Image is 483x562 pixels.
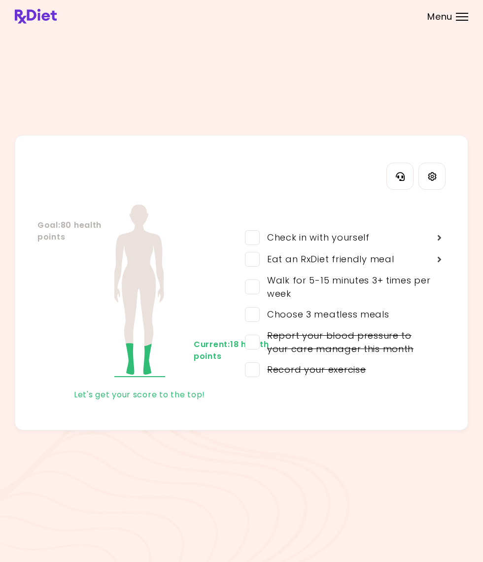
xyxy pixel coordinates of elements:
div: Let's get your score to the top! [37,387,241,403]
div: Choose 3 meatless meals [260,308,389,321]
div: Eat an RxDiet friendly meal [260,252,394,266]
div: Current : 18 health points [194,339,233,362]
img: RxDiet [15,9,57,24]
div: Goal : 80 health points [37,219,77,243]
div: Check in with yourself [260,231,370,244]
div: Walk for 5-15 minutes 3+ times per week [260,274,433,300]
span: Menu [427,12,452,21]
div: Record your exercise [260,363,366,376]
a: Settings [418,163,446,190]
button: Contact Information [386,163,414,190]
div: Report your blood pressure to your care manager this month [260,329,433,355]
